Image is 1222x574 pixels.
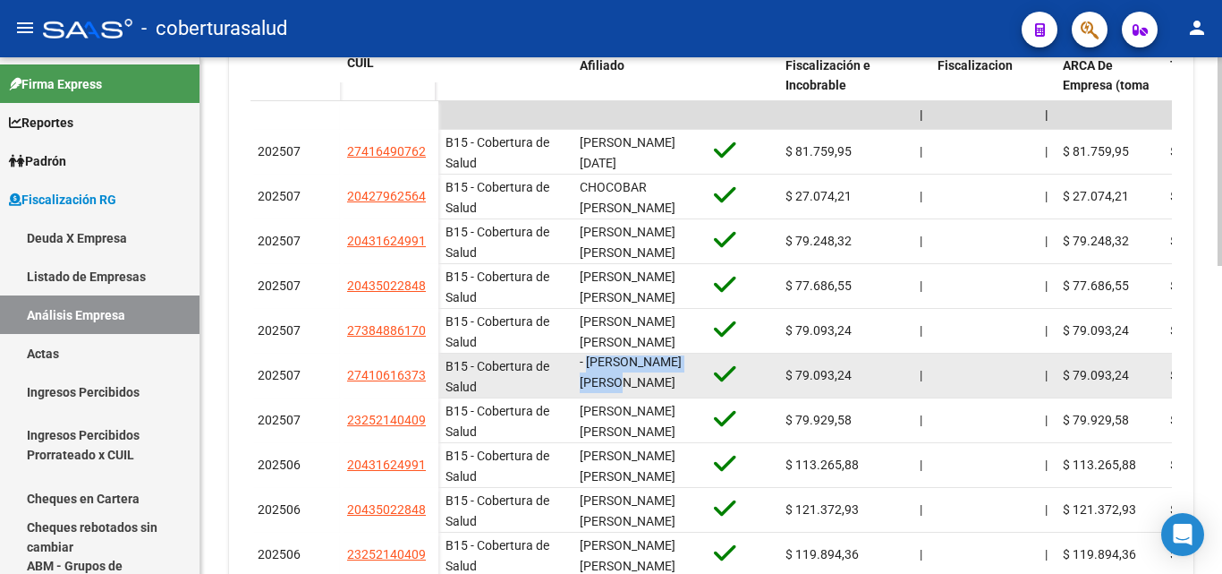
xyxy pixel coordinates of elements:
span: 202507 [258,234,301,248]
datatable-header-cell: CUIL [340,44,438,82]
span: [PERSON_NAME] [DATE][PERSON_NAME] [580,135,675,191]
span: $ 121.372,93 [1063,502,1136,517]
div: Open Intercom Messenger [1161,513,1204,556]
span: Reportes [9,113,73,133]
span: 20435022848 [347,502,426,517]
span: 202507 [258,323,301,338]
datatable-header-cell: Período [250,26,340,101]
span: Deuda Bruta por ARCA De Empresa (toma en cuenta todos los afiliados) [1063,38,1155,133]
span: $ 81.759,95 [1063,144,1129,158]
span: B15 - Cobertura de Salud [446,538,549,573]
span: 27384886170 [347,323,426,338]
span: | [920,547,922,561]
span: $ 79.093,24 [785,368,852,382]
datatable-header-cell: | [912,26,930,146]
span: $ 113.265,88 [785,458,859,472]
span: $ 79.093,24 [785,323,852,338]
span: Nombre y Apellido Afiliado [580,38,684,73]
span: 202507 [258,368,301,382]
span: $ 77.686,55 [785,278,852,293]
span: 202506 [258,502,301,517]
span: $ 79.929,58 [785,413,852,427]
span: | [920,323,922,338]
span: B15 - Cobertura de Salud [446,493,549,528]
span: 20431624991 [347,458,426,472]
span: $ 27.074,21 [785,189,852,203]
span: 202507 [258,413,301,427]
datatable-header-cell: | [1038,26,1056,146]
span: [PERSON_NAME] [PERSON_NAME] [580,314,675,349]
span: [PERSON_NAME] de Fiscalización e Incobrable [785,38,899,93]
span: | [920,107,923,122]
span: $ 79.248,32 [785,234,852,248]
datatable-header-cell: Activo [707,26,778,146]
span: $ 79.093,24 [1063,368,1129,382]
span: 20427962564 [347,189,426,203]
span: | [920,144,922,158]
span: | [1045,458,1048,472]
span: | [1045,278,1048,293]
span: | [1045,368,1048,382]
span: [PERSON_NAME] [PERSON_NAME] [580,225,675,260]
span: 23252140409 [347,413,426,427]
span: 202506 [258,547,301,561]
span: B15 - Cobertura de Salud [446,359,549,394]
mat-icon: menu [14,17,36,39]
span: 20431624991 [347,234,426,248]
span: | [920,502,922,517]
span: B15 - Cobertura de Salud [446,314,549,349]
span: Firma Express [9,74,102,94]
span: $ 79.093,24 [1063,323,1129,338]
span: B15 - Cobertura de Salud [446,180,549,215]
span: | [1045,547,1048,561]
span: B15 - Cobertura de Salud [446,225,549,260]
mat-icon: person [1186,17,1208,39]
span: $ 121.372,93 [785,502,859,517]
span: [PERSON_NAME] [PERSON_NAME] [580,270,675,304]
span: | [1045,144,1048,158]
span: CUIL [347,56,374,70]
span: | [920,458,922,472]
datatable-header-cell: Gerenciador [438,26,573,146]
span: B15 - Cobertura de Salud [446,449,549,484]
span: $ 119.894,36 [1063,547,1136,561]
span: 202507 [258,278,301,293]
datatable-header-cell: Deuda Bruta por ARCA De Empresa (toma en cuenta todos los afiliados) [1056,26,1163,146]
span: [PERSON_NAME] [PERSON_NAME] [580,449,675,484]
span: Padrón [9,151,66,171]
span: CHOCOBAR [PERSON_NAME] [580,180,675,215]
datatable-header-cell: Deuda Bruta Neto de Fiscalización e Incobrable [778,26,912,146]
span: 202506 [258,458,301,472]
span: $ 81.759,95 [785,144,852,158]
span: $ 77.686,55 [1063,278,1129,293]
span: 27410616373 [347,368,426,382]
span: B15 - Cobertura de Salud [446,135,549,170]
span: 202507 [258,144,301,158]
span: | [920,278,922,293]
span: 23252140409 [347,547,426,561]
span: [PERSON_NAME] [PERSON_NAME] [580,404,675,439]
span: Fiscalización RG [9,190,116,210]
span: | [920,234,922,248]
span: $ 119.894,36 [785,547,859,561]
span: Acta Fiscalizacion [938,38,1013,73]
span: B15 - Cobertura de Salud [446,404,549,439]
span: [PERSON_NAME] [PERSON_NAME] [580,538,675,573]
span: 202507 [258,189,301,203]
datatable-header-cell: Acta Fiscalizacion [930,26,1038,146]
span: $ 79.929,58 [1063,413,1129,427]
span: | [1045,502,1048,517]
span: $ 27.074,21 [1063,189,1129,203]
span: | [1045,189,1048,203]
datatable-header-cell: Nombre y Apellido Afiliado [573,26,707,146]
span: | [920,368,922,382]
span: 20435022848 [347,278,426,293]
span: | [920,189,922,203]
span: [PERSON_NAME] [PERSON_NAME] [580,493,675,528]
span: | [1045,107,1048,122]
span: - coberturasalud [141,9,287,48]
span: | [1045,234,1048,248]
span: $ 113.265,88 [1063,458,1136,472]
span: | [920,413,922,427]
span: B15 - Cobertura de Salud [446,270,549,304]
